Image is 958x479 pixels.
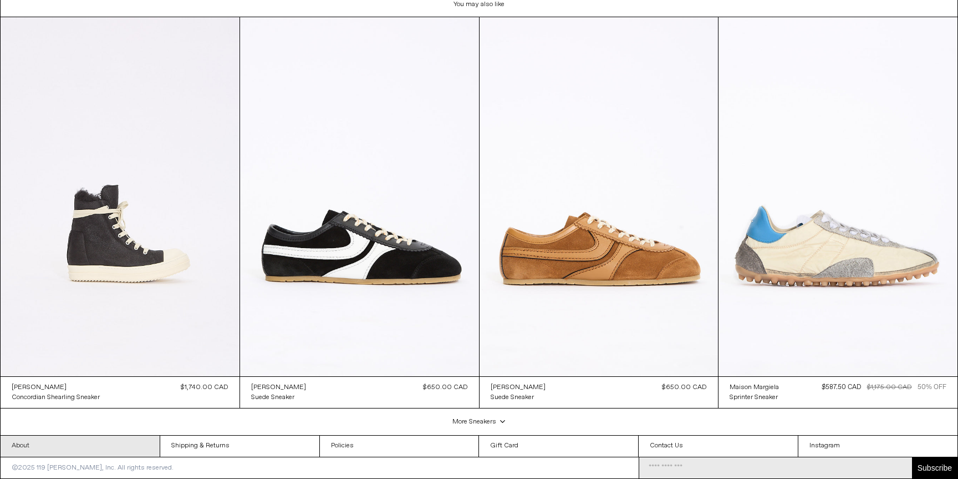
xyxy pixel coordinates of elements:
[479,436,638,457] a: Gift Card
[491,393,534,402] div: Suede Sneaker
[320,436,479,457] a: Policies
[1,409,958,436] div: More Sneakers
[867,382,912,392] div: $1,175.00 CAD
[160,436,319,457] a: Shipping & Returns
[491,392,546,402] a: Suede Sneaker
[240,17,479,376] img: Dries Van Noten Suede Sneaker
[822,382,861,392] div: $587.50 CAD
[918,382,946,392] div: 50% OFF
[1,17,239,376] img: Rick Owens Concordian Shearling Sneaker
[730,383,779,392] div: Maison Margiela
[1,436,160,457] a: About
[662,382,707,392] div: $650.00 CAD
[251,393,294,402] div: Suede Sneaker
[798,436,957,457] a: Instagram
[730,392,779,402] a: Sprinter Sneaker
[181,382,228,392] div: $1,740.00 CAD
[730,382,779,392] a: Maison Margiela
[251,382,306,392] a: [PERSON_NAME]
[491,383,546,392] div: [PERSON_NAME]
[639,457,912,478] input: Email Address
[639,436,798,457] a: Contact Us
[730,393,778,402] div: Sprinter Sneaker
[12,392,100,402] a: Concordian Shearling Sneaker
[423,382,468,392] div: $650.00 CAD
[491,382,546,392] a: [PERSON_NAME]
[12,393,100,402] div: Concordian Shearling Sneaker
[12,383,67,392] div: [PERSON_NAME]
[251,383,306,392] div: [PERSON_NAME]
[1,457,185,478] p: ©2025 119 [PERSON_NAME], Inc. All rights reserved.
[718,17,957,376] img: Maison Margiela Sprinters Sneaker
[912,457,957,478] button: Subscribe
[251,392,306,402] a: Suede Sneaker
[12,382,100,392] a: [PERSON_NAME]
[480,17,718,376] img: Dries Van Noten Suede Sneaker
